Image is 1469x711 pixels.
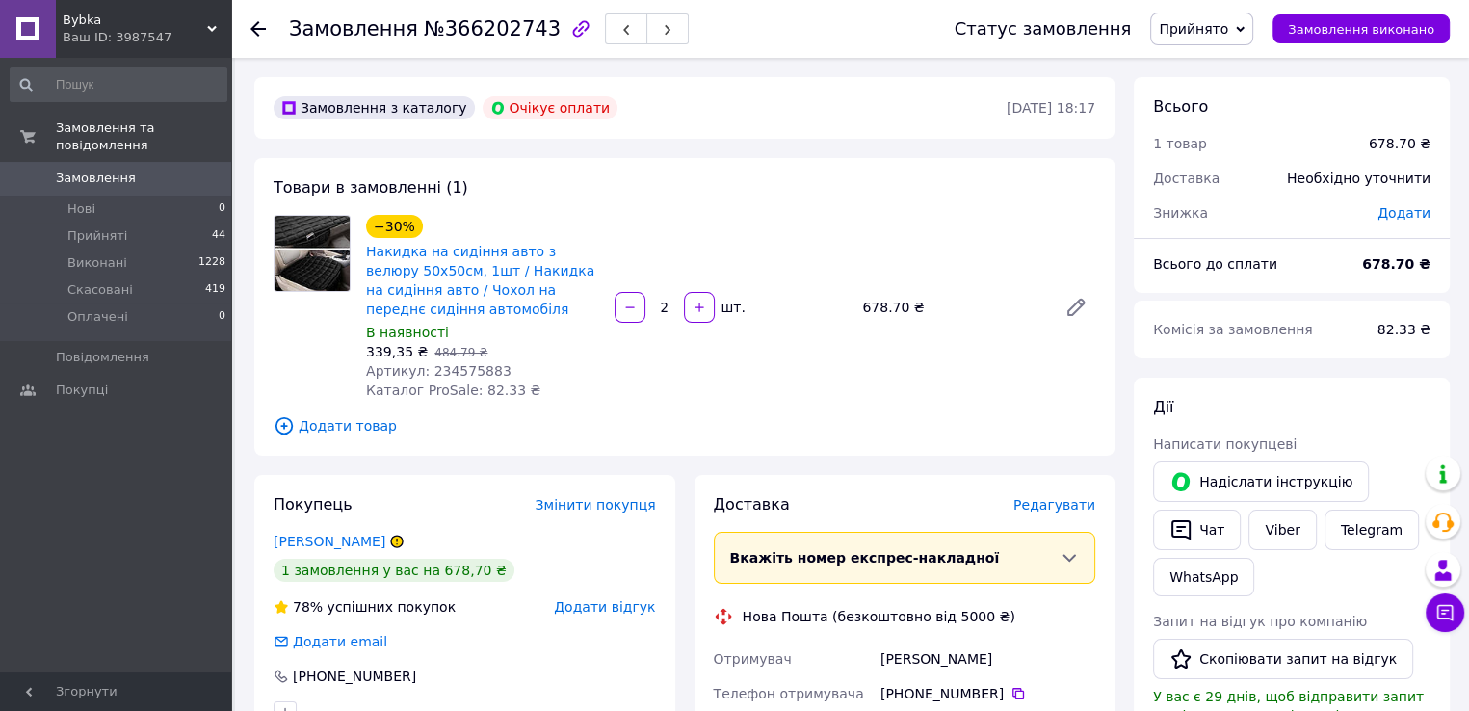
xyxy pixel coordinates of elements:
[198,254,225,272] span: 1228
[366,244,594,317] a: Накидка на сидіння авто з велюру 50х50см, 1шт / Накидка на сидіння авто / Чохол на переднє сидінн...
[67,200,95,218] span: Нові
[1153,398,1173,416] span: Дії
[1153,639,1413,679] button: Скопіювати запит на відгук
[1272,14,1450,43] button: Замовлення виконано
[1377,322,1430,337] span: 82.33 ₴
[366,325,449,340] span: В наявності
[955,19,1132,39] div: Статус замовлення
[10,67,227,102] input: Пошук
[554,599,655,615] span: Додати відгук
[67,254,127,272] span: Виконані
[366,363,512,379] span: Артикул: 234575883
[274,178,468,197] span: Товари в замовленні (1)
[717,298,748,317] div: шт.
[274,597,456,617] div: успішних покупок
[1369,134,1430,153] div: 678.70 ₴
[1275,157,1442,199] div: Необхідно уточнити
[56,349,149,366] span: Повідомлення
[205,281,225,299] span: 419
[291,667,418,686] div: [PHONE_NUMBER]
[536,497,656,513] span: Змінити покупця
[219,200,225,218] span: 0
[1426,593,1464,632] button: Чат з покупцем
[289,17,418,40] span: Замовлення
[714,686,864,701] span: Телефон отримувача
[483,96,618,119] div: Очікує оплати
[56,382,108,399] span: Покупці
[1153,97,1208,116] span: Всього
[274,415,1095,436] span: Додати товар
[1288,22,1434,37] span: Замовлення виконано
[366,215,423,238] div: −30%
[1153,558,1254,596] a: WhatsApp
[1153,171,1220,186] span: Доставка
[714,495,790,513] span: Доставка
[714,651,792,667] span: Отримувач
[1159,21,1228,37] span: Прийнято
[366,344,428,359] span: 339,35 ₴
[274,534,385,549] a: [PERSON_NAME]
[1325,510,1419,550] a: Telegram
[63,29,231,46] div: Ваш ID: 3987547
[1153,461,1369,502] button: Надіслати інструкцію
[854,294,1049,321] div: 678.70 ₴
[219,308,225,326] span: 0
[1362,256,1430,272] b: 678.70 ₴
[738,607,1020,626] div: Нова Пошта (безкоштовно від 5000 ₴)
[274,495,353,513] span: Покупець
[1007,100,1095,116] time: [DATE] 18:17
[1153,136,1207,151] span: 1 товар
[293,599,323,615] span: 78%
[434,346,487,359] span: 484.79 ₴
[1377,205,1430,221] span: Додати
[67,308,128,326] span: Оплачені
[880,684,1095,703] div: [PHONE_NUMBER]
[274,559,514,582] div: 1 замовлення у вас на 678,70 ₴
[730,550,1000,566] span: Вкажіть номер експрес-накладної
[1153,436,1297,452] span: Написати покупцеві
[1153,205,1208,221] span: Знижка
[1153,256,1277,272] span: Всього до сплати
[1248,510,1316,550] a: Viber
[272,632,389,651] div: Додати email
[274,96,475,119] div: Замовлення з каталогу
[1153,510,1241,550] button: Чат
[877,642,1099,676] div: [PERSON_NAME]
[67,281,133,299] span: Скасовані
[1153,614,1367,629] span: Запит на відгук про компанію
[1013,497,1095,513] span: Редагувати
[212,227,225,245] span: 44
[67,227,127,245] span: Прийняті
[250,19,266,39] div: Повернутися назад
[275,216,350,291] img: Накидка на сидіння авто з велюру 50х50см, 1шт / Накидка на сидіння авто / Чохол на переднє сидінн...
[291,632,389,651] div: Додати email
[366,382,540,398] span: Каталог ProSale: 82.33 ₴
[1057,288,1095,327] a: Редагувати
[63,12,207,29] span: Bybka
[56,119,231,154] span: Замовлення та повідомлення
[56,170,136,187] span: Замовлення
[424,17,561,40] span: №366202743
[1153,322,1313,337] span: Комісія за замовлення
